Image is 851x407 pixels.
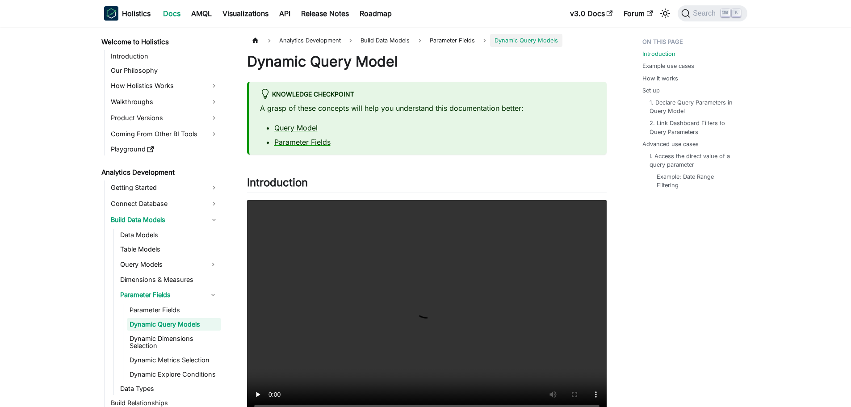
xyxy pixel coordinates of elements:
a: Connect Database [108,197,221,211]
a: Release Notes [296,6,354,21]
a: Dynamic Explore Conditions [127,368,221,381]
a: Query Models [117,257,205,272]
span: Parameter Fields [430,37,475,44]
a: Table Models [117,243,221,256]
a: Docs [158,6,186,21]
h1: Dynamic Query Model [247,53,607,71]
a: Parameter Fields [425,34,479,47]
a: Data Models [117,229,221,241]
button: Collapse sidebar category 'Parameter Fields' [205,288,221,302]
a: Parameter Fields [127,304,221,316]
a: Coming From Other BI Tools [108,127,221,141]
a: Welcome to Holistics [99,36,221,48]
a: Getting Started [108,180,221,195]
a: Roadmap [354,6,397,21]
a: Dynamic Metrics Selection [127,354,221,366]
a: Playground [108,143,221,155]
a: Visualizations [217,6,274,21]
button: Expand sidebar category 'Query Models' [205,257,221,272]
a: Our Philosophy [108,64,221,77]
nav: Docs sidebar [95,27,229,407]
span: Build Data Models [356,34,414,47]
a: I. Access the direct value of a query parameter [650,152,738,169]
nav: Breadcrumbs [247,34,607,47]
img: Holistics [104,6,118,21]
a: Walkthroughs [108,95,221,109]
a: v3.0 Docs [565,6,618,21]
a: Build Data Models [108,213,221,227]
a: AMQL [186,6,217,21]
a: Dimensions & Measures [117,273,221,286]
a: Parameter Fields [274,138,331,147]
a: Home page [247,34,264,47]
button: Switch between dark and light mode (currently light mode) [658,6,672,21]
b: Holistics [122,8,151,19]
a: Parameter Fields [117,288,205,302]
button: Search (Ctrl+K) [678,5,747,21]
a: Example: Date Range Filtering [657,172,735,189]
a: Advanced use cases [642,140,699,148]
a: 2. Link Dashboard Filters to Query Parameters [650,119,738,136]
a: How Holistics Works [108,79,221,93]
a: 1. Declare Query Parameters in Query Model [650,98,738,115]
a: Dynamic Dimensions Selection [127,332,221,352]
a: Dynamic Query Models [127,318,221,331]
a: Introduction [108,50,221,63]
a: Introduction [642,50,675,58]
p: A grasp of these concepts will help you understand this documentation better: [260,103,596,113]
span: Dynamic Query Models [490,34,562,47]
a: Data Types [117,382,221,395]
a: Set up [642,86,660,95]
a: Example use cases [642,62,694,70]
a: Forum [618,6,658,21]
h2: Introduction [247,176,607,193]
a: How it works [642,74,678,83]
a: Product Versions [108,111,221,125]
span: Analytics Development [275,34,345,47]
div: knowledge checkpoint [260,89,596,101]
a: HolisticsHolistics [104,6,151,21]
a: Query Model [274,123,318,132]
kbd: K [732,9,741,17]
a: API [274,6,296,21]
span: Search [690,9,721,17]
a: Analytics Development [99,166,221,179]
